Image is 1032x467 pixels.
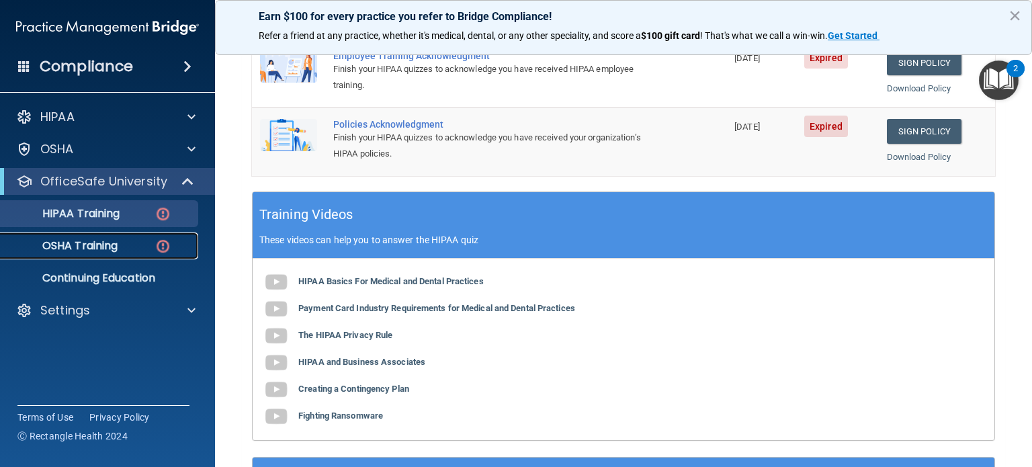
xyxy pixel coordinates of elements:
[9,271,192,285] p: Continuing Education
[40,57,133,76] h4: Compliance
[40,109,75,125] p: HIPAA
[333,119,659,130] div: Policies Acknowledgment
[155,206,171,222] img: danger-circle.6113f641.png
[1008,5,1021,26] button: Close
[259,203,353,226] h5: Training Videos
[263,403,290,430] img: gray_youtube_icon.38fcd6cc.png
[16,173,195,189] a: OfficeSafe University
[804,47,848,69] span: Expired
[155,238,171,255] img: danger-circle.6113f641.png
[17,429,128,443] span: Ⓒ Rectangle Health 2024
[263,349,290,376] img: gray_youtube_icon.38fcd6cc.png
[16,14,199,41] img: PMB logo
[887,50,961,75] a: Sign Policy
[641,30,700,41] strong: $100 gift card
[16,302,196,319] a: Settings
[828,30,879,41] a: Get Started
[298,357,425,367] b: HIPAA and Business Associates
[828,30,877,41] strong: Get Started
[333,61,659,93] div: Finish your HIPAA quizzes to acknowledge you have received HIPAA employee training.
[16,141,196,157] a: OSHA
[259,235,988,245] p: These videos can help you to answer the HIPAA quiz
[298,384,409,394] b: Creating a Contingency Plan
[9,207,120,220] p: HIPAA Training
[887,119,961,144] a: Sign Policy
[333,130,659,162] div: Finish your HIPAA quizzes to acknowledge you have received your organization’s HIPAA policies.
[263,269,290,296] img: gray_youtube_icon.38fcd6cc.png
[263,296,290,323] img: gray_youtube_icon.38fcd6cc.png
[1013,69,1018,86] div: 2
[298,276,484,286] b: HIPAA Basics For Medical and Dental Practices
[298,303,575,313] b: Payment Card Industry Requirements for Medical and Dental Practices
[333,50,659,61] div: Employee Training Acknowledgment
[40,141,74,157] p: OSHA
[887,152,951,162] a: Download Policy
[259,30,641,41] span: Refer a friend at any practice, whether it's medical, dental, or any other speciality, and score a
[40,173,167,189] p: OfficeSafe University
[16,109,196,125] a: HIPAA
[298,411,383,421] b: Fighting Ransomware
[263,323,290,349] img: gray_youtube_icon.38fcd6cc.png
[734,53,760,63] span: [DATE]
[965,374,1016,425] iframe: Drift Widget Chat Controller
[89,411,150,424] a: Privacy Policy
[40,302,90,319] p: Settings
[734,122,760,132] span: [DATE]
[887,83,951,93] a: Download Policy
[804,116,848,137] span: Expired
[298,330,392,340] b: The HIPAA Privacy Rule
[263,376,290,403] img: gray_youtube_icon.38fcd6cc.png
[9,239,118,253] p: OSHA Training
[700,30,828,41] span: ! That's what we call a win-win.
[259,10,988,23] p: Earn $100 for every practice you refer to Bridge Compliance!
[979,60,1019,100] button: Open Resource Center, 2 new notifications
[17,411,73,424] a: Terms of Use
